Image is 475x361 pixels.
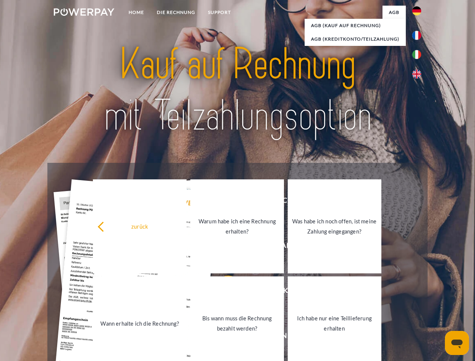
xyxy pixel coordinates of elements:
a: Was habe ich noch offen, ist meine Zahlung eingegangen? [288,179,381,273]
div: zurück [97,221,182,231]
a: Home [122,6,150,19]
img: de [412,6,421,15]
img: fr [412,31,421,40]
div: Bis wann muss die Rechnung bezahlt werden? [195,313,279,334]
a: agb [382,6,406,19]
iframe: Schaltfläche zum Öffnen des Messaging-Fensters [445,331,469,355]
div: Wann erhalte ich die Rechnung? [97,318,182,328]
div: Ich habe nur eine Teillieferung erhalten [292,313,377,334]
div: Was habe ich noch offen, ist meine Zahlung eingegangen? [292,216,377,237]
img: it [412,50,421,59]
div: Warum habe ich eine Rechnung erhalten? [195,216,279,237]
a: AGB (Kreditkonto/Teilzahlung) [305,32,406,46]
img: en [412,70,421,79]
a: SUPPORT [202,6,237,19]
a: DIE RECHNUNG [150,6,202,19]
a: AGB (Kauf auf Rechnung) [305,19,406,32]
img: title-powerpay_de.svg [72,36,403,144]
img: logo-powerpay-white.svg [54,8,114,16]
